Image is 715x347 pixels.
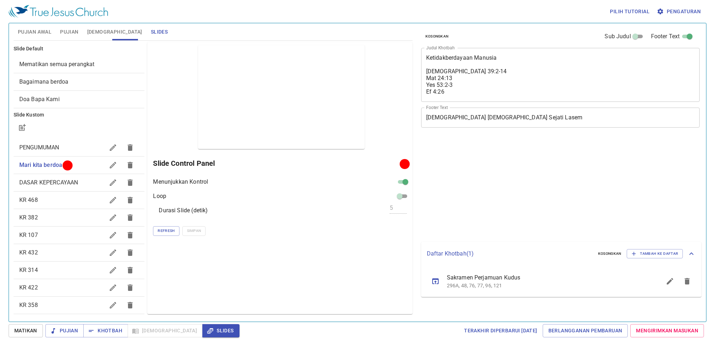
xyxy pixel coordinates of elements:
h6: Slide Default [14,45,145,53]
button: Refresh [153,226,179,236]
span: PENGUMUMAN [19,144,59,151]
button: Tambah ke Daftar [627,249,683,258]
iframe: from-child [418,135,645,239]
span: Sub Judul [605,32,631,41]
span: KR 468 [19,197,38,203]
span: Pengaturan [658,7,701,16]
button: Pujian [45,324,84,337]
span: KR 314 [19,267,38,273]
a: Berlangganan Pembaruan [543,324,628,337]
span: Pujian [51,326,78,335]
span: KR 382 [19,214,38,221]
p: Menunjukkan Kontrol [153,178,208,186]
p: 296A, 48, 76, 77, 96, 121 [447,282,645,289]
button: Slides [202,324,239,337]
span: [object Object] [19,78,68,85]
span: Kosongkan [598,251,621,257]
button: Kosongkan [421,32,453,41]
div: KR 422 [14,279,145,296]
p: Daftar Khotbah ( 1 ) [427,249,592,258]
div: KR 358 [14,297,145,314]
span: Berlangganan Pembaruan [548,326,622,335]
div: KR 314 [14,262,145,279]
span: KR 107 [19,232,38,238]
span: Khotbah [89,326,122,335]
h6: Slide Control Panel [153,158,402,169]
span: [object Object] [19,61,95,68]
span: Matikan [14,326,37,335]
a: Terakhir Diperbarui [DATE] [461,324,540,337]
span: [DEMOGRAPHIC_DATA] [87,28,142,36]
span: KR 358 [19,302,38,308]
div: KR 382 [14,209,145,226]
div: KR 432 [14,244,145,261]
span: [object Object] [19,96,60,103]
textarea: Ketidakberdayaan Manusia [DEMOGRAPHIC_DATA] 39:2-14 Mat 24:13 Yes 53:2-3 Ef 4:26 [426,54,695,95]
div: KR 255 [14,314,145,331]
button: Matikan [9,324,43,337]
span: Slides [208,326,233,335]
button: Kosongkan [594,249,626,258]
span: Sakramen Perjamuan Kudus [447,273,645,282]
span: Kosongkan [425,33,449,40]
div: KR 468 [14,192,145,209]
div: Doa Bapa Kami [14,91,145,108]
div: KR 107 [14,227,145,244]
button: Pengaturan [655,5,704,18]
span: KR 422 [19,284,38,291]
span: Tambah ke Daftar [631,251,678,257]
p: Durasi Slide (detik) [159,206,208,215]
div: Bagaimana berdoa [14,73,145,90]
img: True Jesus Church [9,5,108,18]
span: Mengirimkan Masukan [636,326,698,335]
button: Khotbah [83,324,128,337]
span: Pilih tutorial [610,7,650,16]
span: KR 432 [19,249,38,256]
div: Mematikan semua perangkat [14,56,145,73]
a: Mengirimkan Masukan [630,324,704,337]
p: Loop [153,192,166,200]
div: PENGUMUMAN [14,139,145,156]
ul: sermon lineup list [421,266,702,297]
span: Terakhir Diperbarui [DATE] [464,326,537,335]
span: Slides [151,28,168,36]
span: Refresh [158,228,174,234]
span: DASAR KEPERCAYAAN [19,179,78,186]
div: DASAR KEPERCAYAAN [14,174,145,191]
h6: Slide Kustom [14,111,145,119]
div: Daftar Khotbah(1)KosongkanTambah ke Daftar [421,242,702,266]
div: Mari kita berdoa [14,157,145,174]
span: Mari kita berdoa [19,162,62,168]
button: Pilih tutorial [607,5,652,18]
span: Pujian Awal [18,28,51,36]
span: Pujian [60,28,78,36]
span: Footer Text [651,32,680,41]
